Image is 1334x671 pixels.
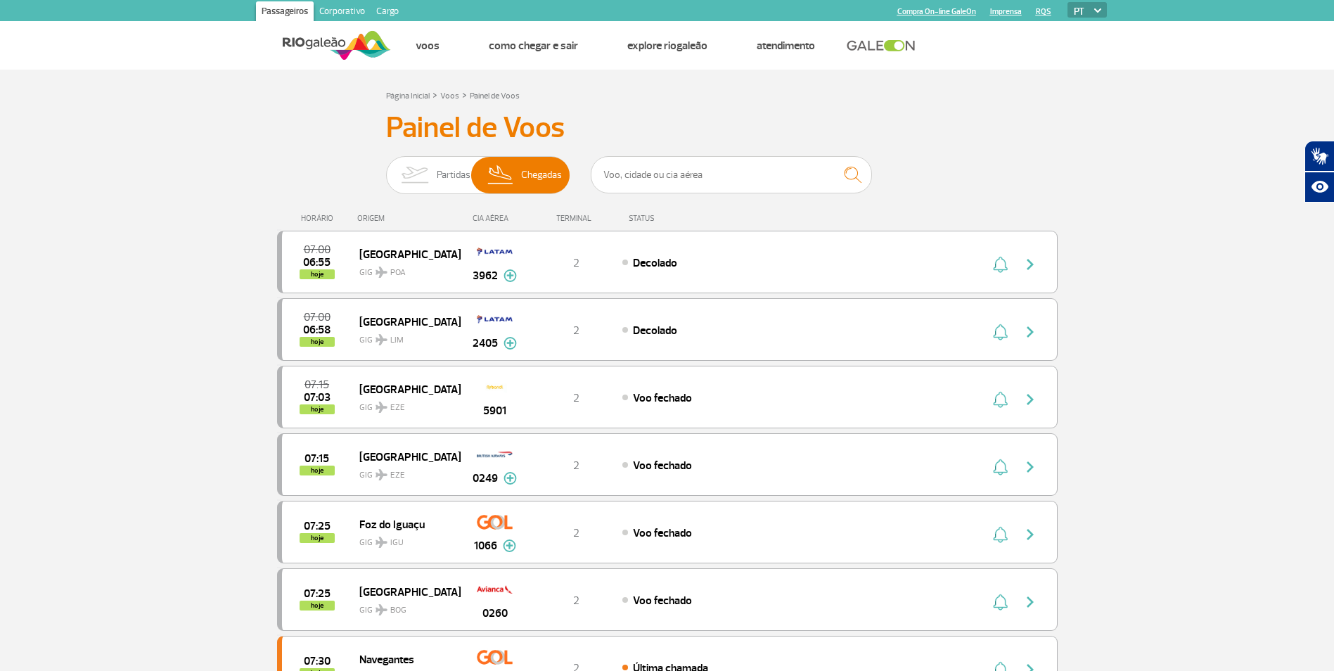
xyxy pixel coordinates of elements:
img: sino-painel-voo.svg [993,391,1008,408]
span: 2025-09-28 07:30:00 [304,656,331,666]
span: Foz do Iguaçu [359,515,449,533]
div: Plugin de acessibilidade da Hand Talk. [1304,141,1334,203]
img: slider-desembarque [480,157,522,193]
span: 2025-09-28 07:00:00 [304,312,331,322]
div: CIA AÉREA [460,214,530,223]
span: Decolado [633,324,677,338]
span: POA [390,267,406,279]
div: ORIGEM [357,214,460,223]
span: GIG [359,394,449,414]
img: seta-direita-painel-voo.svg [1022,594,1039,611]
a: > [462,87,467,103]
span: 2 [573,594,579,608]
span: 2 [573,459,579,473]
img: sino-painel-voo.svg [993,594,1008,611]
img: seta-direita-painel-voo.svg [1022,391,1039,408]
span: 3962 [473,267,498,284]
span: Navegantes [359,650,449,668]
span: hoje [300,533,335,543]
a: > [432,87,437,103]
span: EZE [390,402,405,414]
button: Abrir tradutor de língua de sinais. [1304,141,1334,172]
span: 0249 [473,470,498,487]
span: BOG [390,604,406,617]
span: Voo fechado [633,459,692,473]
img: sino-painel-voo.svg [993,459,1008,475]
span: [GEOGRAPHIC_DATA] [359,245,449,263]
img: mais-info-painel-voo.svg [504,472,517,485]
span: LIM [390,334,404,347]
a: Explore RIOgaleão [627,39,707,53]
span: 2025-09-28 07:15:00 [304,380,329,390]
a: Corporativo [314,1,371,24]
img: seta-direita-painel-voo.svg [1022,526,1039,543]
span: GIG [359,259,449,279]
img: destiny_airplane.svg [376,334,387,345]
img: mais-info-painel-voo.svg [504,337,517,350]
span: Voo fechado [633,391,692,405]
input: Voo, cidade ou cia aérea [591,156,872,193]
img: mais-info-painel-voo.svg [504,269,517,282]
img: mais-info-painel-voo.svg [503,539,516,552]
span: 2025-09-28 07:03:00 [304,392,331,402]
span: 2405 [473,335,498,352]
img: slider-embarque [392,157,437,193]
span: EZE [390,469,405,482]
span: Chegadas [521,157,562,193]
img: seta-direita-painel-voo.svg [1022,459,1039,475]
img: seta-direita-painel-voo.svg [1022,324,1039,340]
div: TERMINAL [530,214,622,223]
span: 2025-09-28 07:00:00 [304,245,331,255]
a: Voos [416,39,440,53]
span: 2 [573,324,579,338]
span: GIG [359,326,449,347]
span: 2025-09-28 07:25:00 [304,589,331,599]
img: destiny_airplane.svg [376,267,387,278]
a: Como chegar e sair [489,39,578,53]
div: HORÁRIO [281,214,358,223]
span: Partidas [437,157,470,193]
span: Decolado [633,256,677,270]
span: 2025-09-28 06:58:58 [303,325,331,335]
img: destiny_airplane.svg [376,604,387,615]
img: sino-painel-voo.svg [993,256,1008,273]
h3: Painel de Voos [386,110,949,146]
span: 2 [573,391,579,405]
a: Compra On-line GaleOn [897,7,976,16]
img: destiny_airplane.svg [376,469,387,480]
button: Abrir recursos assistivos. [1304,172,1334,203]
span: 5901 [483,402,506,419]
span: GIG [359,529,449,549]
span: hoje [300,601,335,611]
span: 1066 [474,537,497,554]
span: 2025-09-28 07:25:00 [304,521,331,531]
span: hoje [300,269,335,279]
span: 2025-09-28 07:15:00 [304,454,329,464]
a: Atendimento [757,39,815,53]
a: Página Inicial [386,91,430,101]
span: IGU [390,537,404,549]
span: Voo fechado [633,594,692,608]
a: Voos [440,91,459,101]
span: hoje [300,466,335,475]
a: Painel de Voos [470,91,520,101]
img: destiny_airplane.svg [376,402,387,413]
span: [GEOGRAPHIC_DATA] [359,380,449,398]
span: Voo fechado [633,526,692,540]
span: 2 [573,526,579,540]
span: [GEOGRAPHIC_DATA] [359,582,449,601]
img: seta-direita-painel-voo.svg [1022,256,1039,273]
span: hoje [300,337,335,347]
span: GIG [359,461,449,482]
span: [GEOGRAPHIC_DATA] [359,312,449,331]
div: STATUS [622,214,736,223]
span: 2025-09-28 06:55:00 [303,257,331,267]
a: Imprensa [990,7,1022,16]
span: 2 [573,256,579,270]
a: Cargo [371,1,404,24]
span: hoje [300,404,335,414]
img: destiny_airplane.svg [376,537,387,548]
a: Passageiros [256,1,314,24]
span: [GEOGRAPHIC_DATA] [359,447,449,466]
span: GIG [359,596,449,617]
